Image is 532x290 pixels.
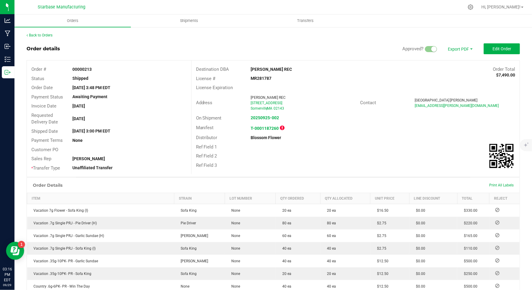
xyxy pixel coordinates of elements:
span: 40 ea [324,246,336,251]
span: Vacation .35g-10PK- PR - Sofa King [31,272,92,276]
span: Sofa King [178,246,197,251]
strong: $7,490.00 [496,73,515,77]
span: $330.00 [461,208,477,213]
span: None [229,234,240,238]
span: Edit Order [492,46,511,51]
th: Total [457,193,489,204]
span: $12.50 [374,284,388,288]
span: Customer PO [31,147,58,152]
span: 40 ea [324,259,336,263]
span: Status [31,76,44,81]
th: Unit Price [370,193,409,204]
span: $0.00 [413,208,425,213]
span: $110.00 [461,246,477,251]
span: Reject Inventory [493,221,502,224]
span: Sales Rep [31,156,51,161]
span: On Shipment [196,115,222,121]
span: 60 ea [279,234,291,238]
a: 20250925-002 [251,115,279,120]
span: None [178,284,189,288]
span: $16.50 [374,208,388,213]
span: 40 ea [324,284,336,288]
span: , [266,106,267,111]
span: None [229,259,240,263]
a: Back to Orders [27,33,52,37]
strong: None [72,138,83,143]
span: $500.00 [461,284,477,288]
inline-svg: Inventory [5,56,11,62]
qrcode: 00000213 [489,144,514,168]
span: Print All Labels [489,183,514,187]
span: MA [267,106,272,111]
span: Ref Field 2 [196,153,217,159]
span: Vacation .7g Single PRJ - Sofa King (I) [31,246,96,251]
img: Scan me! [489,144,514,168]
strong: [DATE] [72,104,85,108]
span: [PERSON_NAME] REC [251,95,286,100]
th: Qty Ordered [276,193,320,204]
span: None [229,208,240,213]
span: Hi, [PERSON_NAME]! [481,5,521,9]
span: None [229,284,240,288]
a: Transfers [247,14,364,27]
span: Starbase Manufacturing [38,5,85,10]
span: Vacation 7g Flower - Sofa King (I) [31,208,88,213]
span: $0.00 [413,272,425,276]
span: Address [196,100,213,105]
span: Vacation .35g-10PK- PR - Garlic Sundae [31,259,98,263]
span: 20 ea [324,272,336,276]
span: Shipments [172,18,206,23]
span: $0.00 [413,246,425,251]
span: 60 ea [324,234,336,238]
strong: [PERSON_NAME] [72,156,105,161]
strong: Blossom Flower [251,135,281,140]
span: Export PDF [442,43,478,54]
strong: [DATE] [72,116,85,121]
span: [PERSON_NAME] [450,98,477,102]
span: Shipped Date [31,129,58,134]
th: Qty Allocated [320,193,370,204]
span: Invoice Date [31,103,56,109]
span: [EMAIL_ADDRESS][PERSON_NAME][DOMAIN_NAME] [415,104,499,108]
span: Order # [31,67,46,72]
span: 20 ea [279,272,291,276]
span: Requested Delivery Date [31,113,58,125]
strong: 00000213 [72,67,92,72]
span: 20 ea [279,208,291,213]
iframe: Resource center [6,242,24,260]
inline-svg: Inbound [5,43,11,49]
span: $220.00 [461,221,477,225]
span: $500.00 [461,259,477,263]
strong: [DATE] 3:00 PM EDT [72,129,110,133]
span: Reject Inventory [493,208,502,212]
span: Pie Driver [178,221,196,225]
button: Edit Order [484,43,520,54]
p: 03:16 PM EDT [3,267,12,283]
span: 40 ea [279,246,291,251]
th: Line Discount [409,193,457,204]
span: License # [196,76,216,81]
span: Payment Status [31,94,63,100]
span: Country .6g-6PK- PR - Win The Day [31,284,90,288]
div: Order details [27,45,60,52]
span: Sofa King [178,208,197,213]
span: 80 ea [279,221,291,225]
strong: Awaiting Payment [72,94,107,99]
span: Contact [360,100,376,105]
p: 09/29 [3,283,12,287]
span: Reject Inventory [493,233,502,237]
span: Payment Terms [31,138,63,143]
span: Distributor [196,135,217,140]
inline-svg: Outbound [5,69,11,75]
th: Reject [489,193,520,204]
th: Lot Number [225,193,276,204]
span: Vacation .7g Single PRJ - Garlic Sundae (H) [31,234,104,238]
span: $250.00 [461,272,477,276]
a: Orders [14,14,131,27]
strong: MR281787 [251,76,271,81]
a: T-0001187260 [251,126,279,131]
span: None [229,272,240,276]
span: $0.00 [413,284,425,288]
